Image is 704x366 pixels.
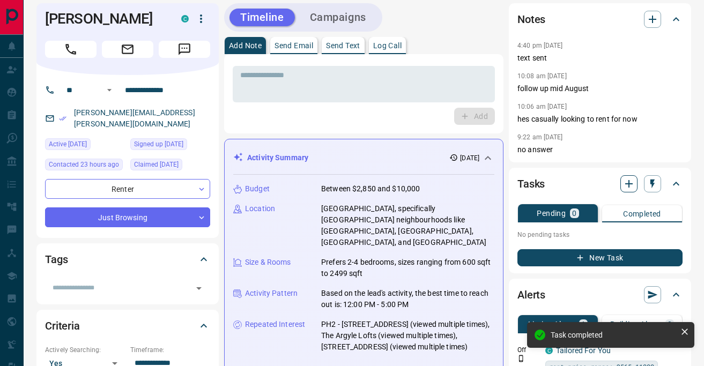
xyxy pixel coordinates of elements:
[517,282,683,308] div: Alerts
[537,210,566,217] p: Pending
[517,345,539,355] p: Off
[45,138,125,153] div: Wed Jul 23 2025
[130,345,210,355] p: Timeframe:
[159,41,210,58] span: Message
[59,115,66,122] svg: Email Verified
[245,183,270,195] p: Budget
[45,251,68,268] h2: Tags
[245,203,275,214] p: Location
[517,6,683,32] div: Notes
[134,159,179,170] span: Claimed [DATE]
[229,9,295,26] button: Timeline
[517,114,683,125] p: hes casually looking to rent for now
[517,103,567,110] p: 10:06 am [DATE]
[45,179,210,199] div: Renter
[517,355,525,362] svg: Push Notification Only
[45,317,80,334] h2: Criteria
[373,42,402,49] p: Log Call
[299,9,377,26] button: Campaigns
[130,159,210,174] div: Sat Jun 21 2025
[245,257,291,268] p: Size & Rooms
[517,42,563,49] p: 4:40 pm [DATE]
[245,319,305,330] p: Repeated Interest
[517,286,545,303] h2: Alerts
[229,42,262,49] p: Add Note
[45,159,125,174] div: Thu Sep 11 2025
[181,15,189,23] div: condos.ca
[321,203,494,248] p: [GEOGRAPHIC_DATA], specifically [GEOGRAPHIC_DATA] neighbourhoods like [GEOGRAPHIC_DATA], [GEOGRAP...
[517,83,683,94] p: follow up mid August
[321,183,420,195] p: Between $2,850 and $10,000
[321,319,494,353] p: PH2 - [STREET_ADDRESS] (viewed multiple times), The Argyle Lofts (viewed multiple times), [STREET...
[247,152,308,163] p: Activity Summary
[517,53,683,64] p: text sent
[233,148,494,168] div: Activity Summary[DATE]
[45,345,125,355] p: Actively Searching:
[45,247,210,272] div: Tags
[321,288,494,310] p: Based on the lead's activity, the best time to reach out is: 12:00 PM - 5:00 PM
[49,159,119,170] span: Contacted 23 hours ago
[45,10,165,27] h1: [PERSON_NAME]
[245,288,298,299] p: Activity Pattern
[103,84,116,96] button: Open
[517,72,567,80] p: 10:08 am [DATE]
[551,331,676,339] div: Task completed
[45,207,210,227] div: Just Browsing
[517,175,545,192] h2: Tasks
[45,313,210,339] div: Criteria
[130,138,210,153] div: Sat Feb 10 2024
[102,41,153,58] span: Email
[517,11,545,28] h2: Notes
[321,257,494,279] p: Prefers 2-4 bedrooms, sizes ranging from 600 sqft to 2499 sqft
[517,144,683,155] p: no answer
[517,133,563,141] p: 9:22 am [DATE]
[134,139,183,150] span: Signed up [DATE]
[623,210,661,218] p: Completed
[517,249,683,266] button: New Task
[460,153,479,163] p: [DATE]
[49,139,87,150] span: Active [DATE]
[326,42,360,49] p: Send Text
[517,171,683,197] div: Tasks
[191,281,206,296] button: Open
[517,227,683,243] p: No pending tasks
[572,210,576,217] p: 0
[74,108,195,128] a: [PERSON_NAME][EMAIL_ADDRESS][PERSON_NAME][DOMAIN_NAME]
[45,41,97,58] span: Call
[275,42,313,49] p: Send Email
